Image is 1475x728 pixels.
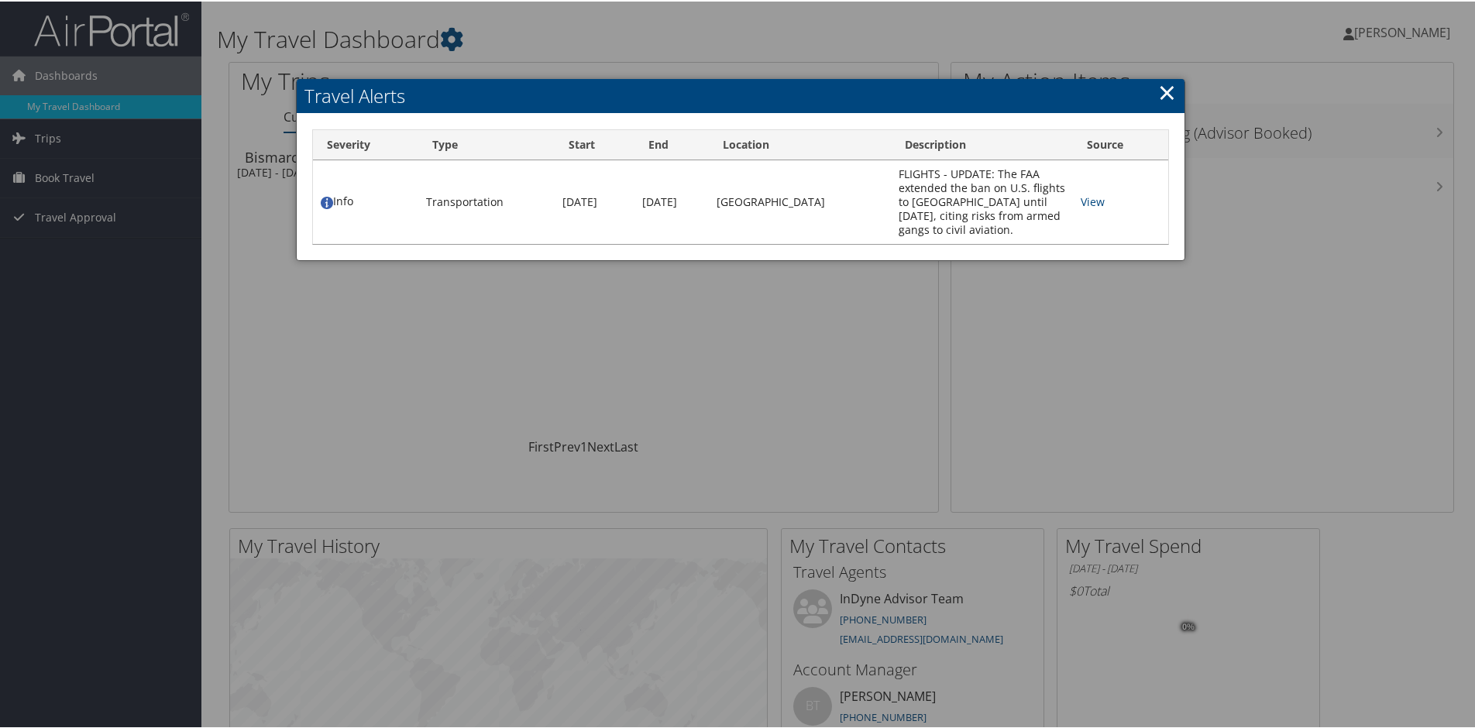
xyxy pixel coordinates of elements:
[321,195,333,208] img: alert-flat-solid-info.png
[634,159,709,242] td: [DATE]
[709,159,891,242] td: [GEOGRAPHIC_DATA]
[891,129,1073,159] th: Description
[634,129,709,159] th: End: activate to sort column ascending
[313,159,418,242] td: Info
[313,129,418,159] th: Severity: activate to sort column ascending
[418,129,555,159] th: Type: activate to sort column ascending
[297,77,1184,112] h2: Travel Alerts
[1158,75,1176,106] a: Close
[709,129,891,159] th: Location
[1073,129,1167,159] th: Source
[418,159,555,242] td: Transportation
[555,159,634,242] td: [DATE]
[891,159,1073,242] td: FLIGHTS - UPDATE: The FAA extended the ban on U.S. flights to [GEOGRAPHIC_DATA] until [DATE], cit...
[1081,193,1105,208] a: View
[555,129,634,159] th: Start: activate to sort column ascending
